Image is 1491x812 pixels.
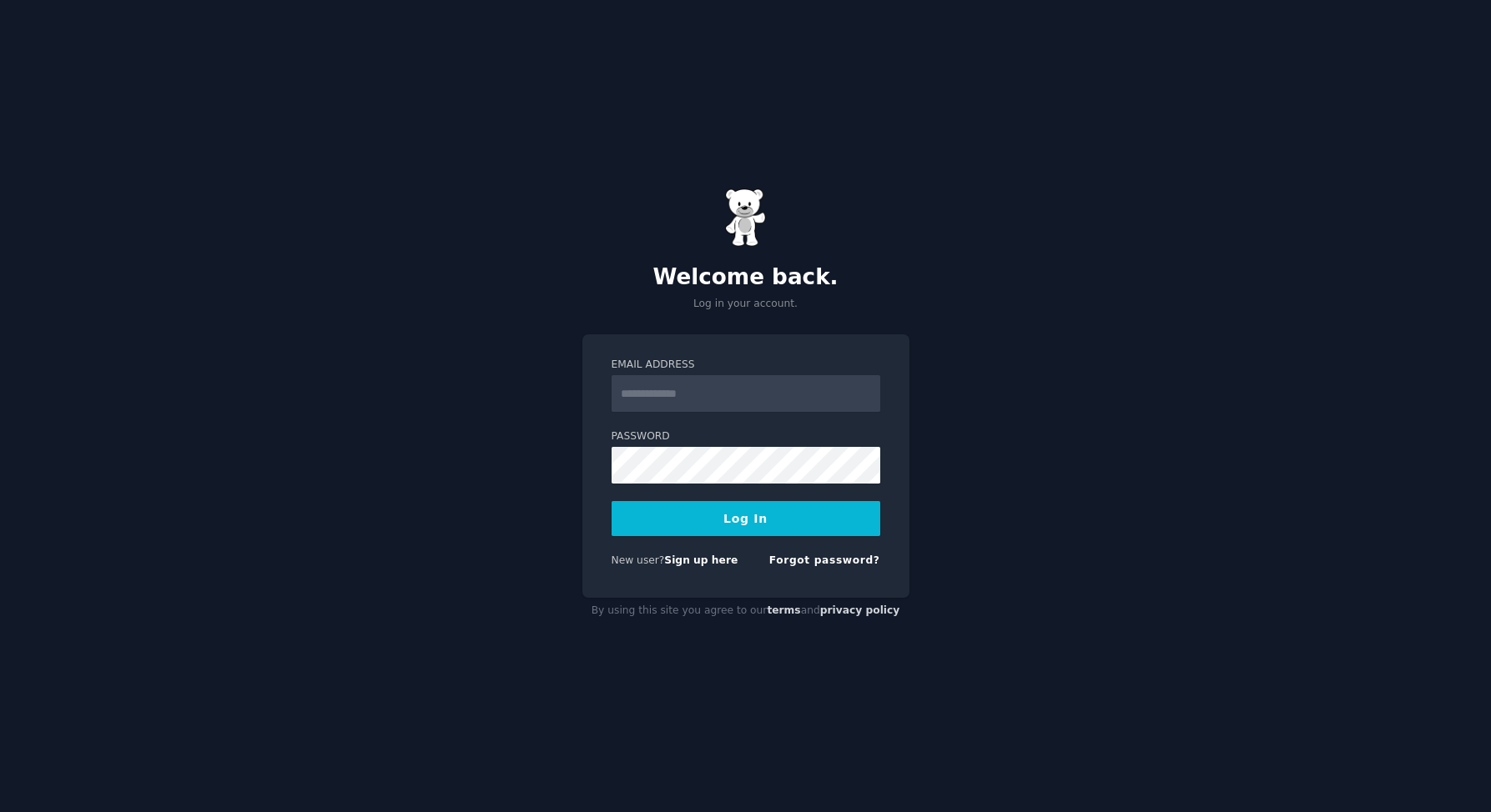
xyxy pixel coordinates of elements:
a: Sign up here [664,554,738,566]
span: New user? [612,554,665,566]
label: Password [612,429,880,444]
p: Log in your account. [582,297,909,312]
div: By using this site you agree to our and [582,598,909,624]
a: privacy policy [820,604,900,616]
label: Email Address [612,358,880,373]
button: Log In [612,501,880,536]
a: terms [767,604,800,616]
a: Forgot password? [769,554,880,566]
h2: Welcome back. [582,264,909,291]
img: Gummy Bear [725,188,767,247]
